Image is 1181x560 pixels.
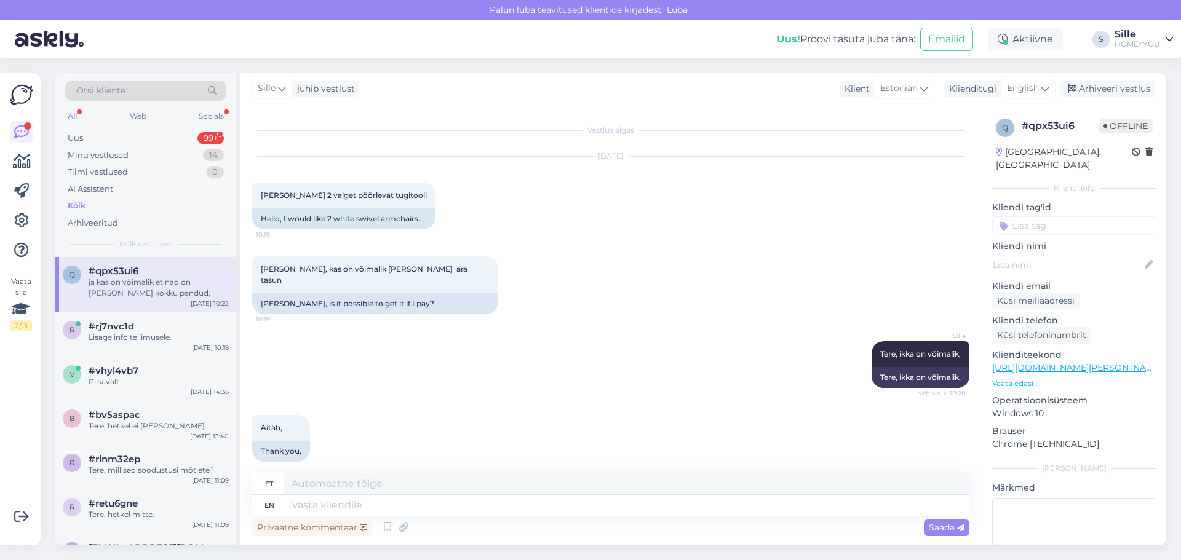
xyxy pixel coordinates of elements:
[1115,30,1160,39] div: Sille
[89,266,138,277] span: #qpx53ui6
[992,407,1156,420] p: Windows 10
[992,425,1156,438] p: Brauser
[663,4,691,15] span: Luba
[992,362,1162,373] a: [URL][DOMAIN_NAME][PERSON_NAME]
[252,208,435,229] div: Hello, I would like 2 white swivel armchairs.
[993,258,1142,272] input: Lisa nimi
[261,191,427,200] span: [PERSON_NAME] 2 valget pöörlevat tugitooli
[992,293,1080,309] div: Küsi meiliaadressi
[1099,119,1153,133] span: Offline
[992,216,1156,235] input: Lisa tag
[192,520,229,529] div: [DATE] 11:09
[996,146,1132,172] div: [GEOGRAPHIC_DATA], [GEOGRAPHIC_DATA]
[988,28,1063,50] div: Aktiivne
[920,331,966,341] span: Sille
[992,438,1156,451] p: Chrome [TECHNICAL_ID]
[929,522,964,533] span: Saada
[252,125,969,136] div: Vestlus algas
[70,325,75,334] span: r
[191,299,229,308] div: [DATE] 10:22
[258,82,276,95] span: Sille
[920,28,973,51] button: Emailid
[68,149,129,162] div: Minu vestlused
[256,315,302,324] span: 10:19
[127,108,149,124] div: Web
[992,378,1156,389] p: Vaata edasi ...
[1092,31,1110,48] div: S
[1060,81,1155,97] div: Arhiveeri vestlus
[65,108,79,124] div: All
[1115,39,1160,49] div: HOME4YOU
[880,349,961,358] span: Tere, ikka on võimalik,
[264,495,274,516] div: en
[69,270,75,279] span: q
[68,217,118,229] div: Arhiveeritud
[777,33,800,45] b: Uus!
[70,369,74,379] span: v
[252,441,310,462] div: Thank you,
[840,82,870,95] div: Klient
[70,458,75,467] span: r
[1002,123,1008,132] span: q
[68,183,113,195] div: AI Assistent
[76,84,125,97] span: Otsi kliente
[261,423,282,432] span: Aitäh,
[203,149,224,162] div: 14
[89,321,134,332] span: #rj7nvc1d
[261,264,471,285] span: [PERSON_NAME], kas on võimalik [PERSON_NAME] ära tasun
[197,132,224,144] div: 99+
[190,432,229,441] div: [DATE] 13:40
[10,276,32,331] div: Vaata siia
[89,365,138,376] span: #vhyl4vb7
[89,332,229,343] div: Lisage info tellimusele.
[192,476,229,485] div: [DATE] 11:09
[89,277,229,299] div: ja kas on võimalik et nad on [PERSON_NAME] kokku pandud,
[1022,119,1099,133] div: # qpx53ui6
[89,498,138,509] span: #retu6gne
[89,454,140,465] span: #rlnm32ep
[10,320,32,331] div: 2 / 3
[917,388,966,398] span: Nähtud ✓ 10:20
[944,82,996,95] div: Klienditugi
[992,314,1156,327] p: Kliendi telefon
[880,82,918,95] span: Estonian
[89,409,140,420] span: #bv5aspac
[68,132,83,144] div: Uus
[68,166,128,178] div: Tiimi vestlused
[191,387,229,396] div: [DATE] 14:36
[206,166,224,178] div: 0
[992,349,1156,361] p: Klienditeekond
[265,473,273,494] div: et
[89,509,229,520] div: Tere, hetkel mitte.
[70,414,75,423] span: b
[10,83,33,106] img: Askly Logo
[992,463,1156,474] div: [PERSON_NAME]
[992,183,1156,194] div: Kliendi info
[1007,82,1039,95] span: English
[992,327,1091,344] div: Küsi telefoninumbrit
[992,394,1156,407] p: Operatsioonisüsteem
[777,32,915,47] div: Proovi tasuta juba täna:
[992,481,1156,494] p: Märkmed
[89,420,229,432] div: Tere, hetkel ei [PERSON_NAME].
[196,108,226,124] div: Socials
[252,151,969,162] div: [DATE]
[70,502,75,511] span: r
[192,343,229,352] div: [DATE] 10:19
[872,367,969,388] div: Tere, ikka on võimalik,
[992,201,1156,214] p: Kliendi tag'id
[992,240,1156,253] p: Kliendi nimi
[292,82,355,95] div: juhib vestlust
[992,280,1156,293] p: Kliendi email
[252,519,372,536] div: Privaatne kommentaar
[89,376,229,387] div: Piisavalt
[119,239,173,250] span: Kõik vestlused
[252,293,498,314] div: [PERSON_NAME], is it possible to get it if I pay?
[89,465,229,476] div: Tere, millised soodustusi mõtlete?
[68,200,85,212] div: Kõik
[256,230,302,239] span: 10:19
[1115,30,1174,49] a: SilleHOME4YOU
[89,542,217,553] span: lalamisasha@gmail.com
